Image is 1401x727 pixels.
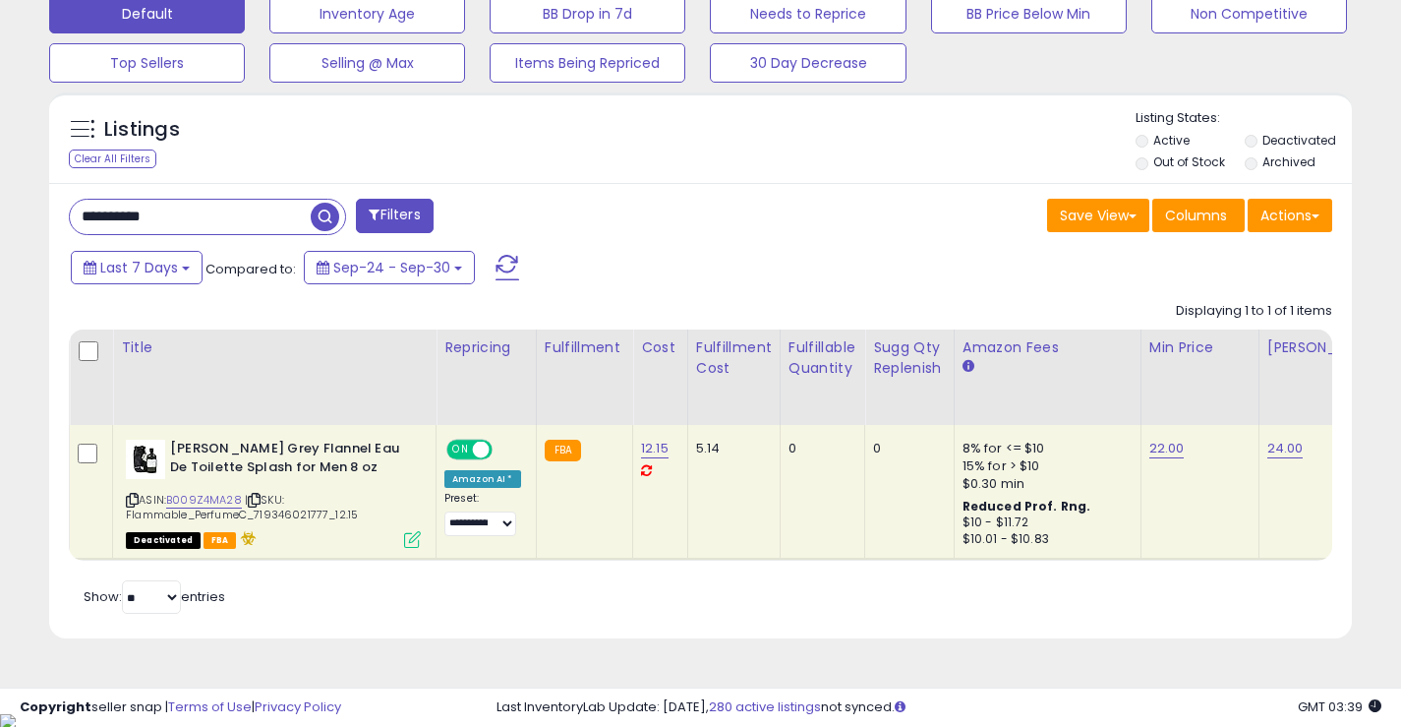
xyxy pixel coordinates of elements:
[865,330,955,425] th: Please note that this number is a calculation based on your required days of coverage and your ve...
[963,531,1126,548] div: $10.01 - $10.83
[444,337,528,358] div: Repricing
[104,116,180,144] h5: Listings
[126,492,358,521] span: | SKU: Flammable_PerfumeC_719346021777_12.15
[788,440,849,457] div: 0
[696,440,765,457] div: 5.14
[873,337,946,379] div: Sugg Qty Replenish
[788,337,856,379] div: Fulfillable Quantity
[1153,153,1225,170] label: Out of Stock
[873,440,939,457] div: 0
[1149,439,1185,458] a: 22.00
[49,43,245,83] button: Top Sellers
[170,440,409,481] b: [PERSON_NAME] Grey Flannel Eau De Toilette Splash for Men 8 oz
[236,531,257,545] i: hazardous material
[1176,302,1332,321] div: Displaying 1 to 1 of 1 items
[963,457,1126,475] div: 15% for > $10
[20,698,341,717] div: seller snap | |
[641,337,679,358] div: Cost
[356,199,433,233] button: Filters
[204,532,237,549] span: FBA
[496,698,1381,717] div: Last InventoryLab Update: [DATE], not synced.
[641,439,669,458] a: 12.15
[490,442,521,458] span: OFF
[1047,199,1149,232] button: Save View
[444,492,521,536] div: Preset:
[1149,337,1251,358] div: Min Price
[100,258,178,277] span: Last 7 Days
[1153,132,1190,149] label: Active
[205,260,296,278] span: Compared to:
[333,258,450,277] span: Sep-24 - Sep-30
[71,251,203,284] button: Last 7 Days
[1136,109,1352,128] p: Listing States:
[1267,439,1304,458] a: 24.00
[166,492,242,509] a: B009Z4MA28
[963,475,1126,493] div: $0.30 min
[696,337,772,379] div: Fulfillment Cost
[126,440,165,479] img: 41P0IUGJOiL._SL40_.jpg
[84,587,225,606] span: Show: entries
[1152,199,1245,232] button: Columns
[963,498,1091,515] b: Reduced Prof. Rng.
[269,43,465,83] button: Selling @ Max
[126,532,201,549] span: All listings that are unavailable for purchase on Amazon for any reason other than out-of-stock
[448,442,473,458] span: ON
[963,358,974,376] small: Amazon Fees.
[963,337,1133,358] div: Amazon Fees
[20,697,91,716] strong: Copyright
[710,43,905,83] button: 30 Day Decrease
[69,150,156,168] div: Clear All Filters
[1262,153,1315,170] label: Archived
[963,440,1126,457] div: 8% for <= $10
[963,515,1126,531] div: $10 - $11.72
[709,697,821,716] a: 280 active listings
[1165,206,1227,225] span: Columns
[444,470,521,488] div: Amazon AI *
[255,697,341,716] a: Privacy Policy
[545,337,624,358] div: Fulfillment
[490,43,685,83] button: Items Being Repriced
[1267,337,1384,358] div: [PERSON_NAME]
[168,697,252,716] a: Terms of Use
[1298,697,1381,716] span: 2025-10-8 03:39 GMT
[1262,132,1336,149] label: Deactivated
[1248,199,1332,232] button: Actions
[121,337,428,358] div: Title
[304,251,475,284] button: Sep-24 - Sep-30
[126,440,421,546] div: ASIN:
[545,440,581,461] small: FBA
